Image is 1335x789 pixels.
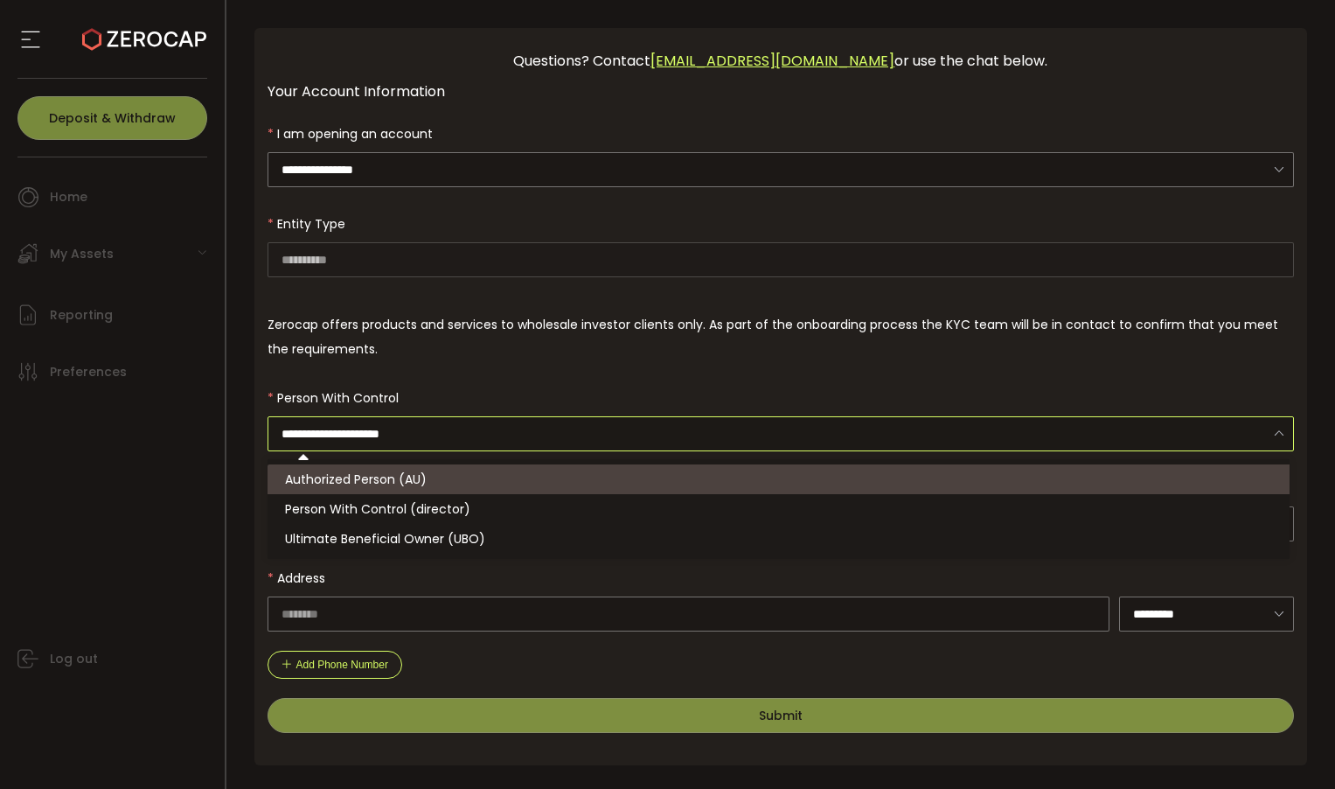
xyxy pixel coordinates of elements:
span: Authorized Person (AU) [285,471,427,488]
span: Add Phone Number [296,659,388,671]
span: Submit [759,707,803,724]
span: Preferences [50,360,127,385]
div: Your Account Information [268,80,1295,102]
span: Person With Control (director) [285,500,470,518]
div: Zerocap offers products and services to wholesale investor clients only. As part of the onboardin... [268,312,1295,361]
span: Reporting [50,303,113,328]
button: Deposit & Withdraw [17,96,207,140]
div: Questions? Contact or use the chat below. [268,41,1295,80]
span: Ultimate Beneficial Owner (UBO) [285,530,485,548]
span: My Assets [50,241,114,267]
span: Log out [50,646,98,672]
a: [EMAIL_ADDRESS][DOMAIN_NAME] [650,51,894,71]
span: Home [50,185,87,210]
button: Submit [268,698,1295,733]
span: Deposit & Withdraw [49,112,176,124]
label: Address [268,569,336,587]
button: Add Phone Number [268,651,402,679]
